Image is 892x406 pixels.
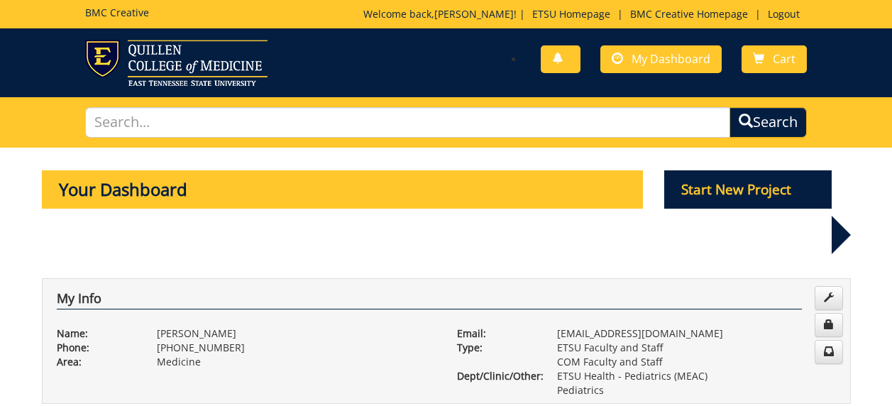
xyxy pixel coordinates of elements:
[457,341,536,355] p: Type:
[57,292,802,310] h4: My Info
[664,184,832,197] a: Start New Project
[623,7,755,21] a: BMC Creative Homepage
[557,341,836,355] p: ETSU Faculty and Staff
[815,313,843,337] a: Change Password
[57,355,136,369] p: Area:
[157,355,436,369] p: Medicine
[42,170,644,209] p: Your Dashboard
[85,7,149,18] h5: BMC Creative
[157,327,436,341] p: [PERSON_NAME]
[85,107,731,138] input: Search...
[363,7,807,21] p: Welcome back, ! | | |
[525,7,617,21] a: ETSU Homepage
[57,327,136,341] p: Name:
[742,45,807,73] a: Cart
[600,45,722,73] a: My Dashboard
[434,7,514,21] a: [PERSON_NAME]
[457,327,536,341] p: Email:
[557,383,836,397] p: Pediatrics
[57,341,136,355] p: Phone:
[157,341,436,355] p: [PHONE_NUMBER]
[773,51,795,67] span: Cart
[85,40,268,86] img: ETSU logo
[632,51,710,67] span: My Dashboard
[457,369,536,383] p: Dept/Clinic/Other:
[761,7,807,21] a: Logout
[664,170,832,209] p: Start New Project
[557,355,836,369] p: COM Faculty and Staff
[557,369,836,383] p: ETSU Health - Pediatrics (MEAC)
[557,327,836,341] p: [EMAIL_ADDRESS][DOMAIN_NAME]
[815,286,843,310] a: Edit Info
[729,107,807,138] button: Search
[815,340,843,364] a: Change Communication Preferences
